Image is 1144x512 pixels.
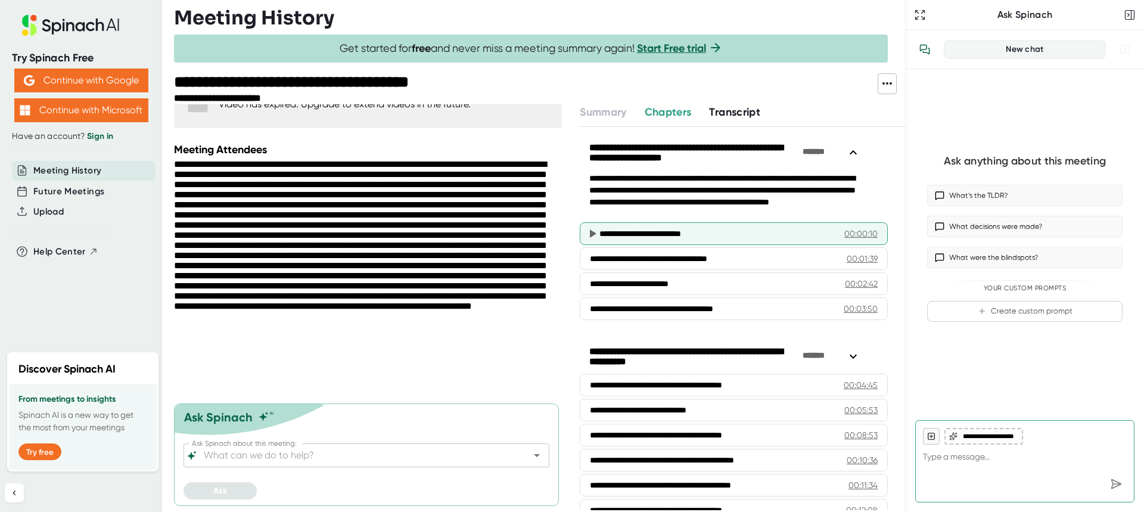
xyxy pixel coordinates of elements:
[18,395,147,404] h3: From meetings to insights
[645,104,692,120] button: Chapters
[5,483,24,502] button: Collapse sidebar
[184,410,253,424] div: Ask Spinach
[529,447,545,464] button: Open
[952,44,1098,55] div: New chat
[174,7,334,29] h3: Meeting History
[33,185,104,198] button: Future Meetings
[219,98,471,110] div: Video has expired. Upgrade to extend videos in the future.
[844,379,878,391] div: 00:04:45
[927,216,1123,237] button: What decisions were made?
[412,42,431,55] b: free
[24,75,35,86] img: Aehbyd4JwY73AAAAAElFTkSuQmCC
[927,284,1123,293] div: Your Custom Prompts
[18,361,116,377] h2: Discover Spinach AI
[14,69,148,92] button: Continue with Google
[709,104,760,120] button: Transcript
[847,454,878,466] div: 00:10:36
[201,447,511,464] input: What can we do to help?
[33,245,86,259] span: Help Center
[637,42,706,55] a: Start Free trial
[944,154,1106,168] div: Ask anything about this meeting
[580,105,626,119] span: Summary
[927,185,1123,206] button: What’s the TLDR?
[33,205,64,219] button: Upload
[928,9,1121,21] div: Ask Spinach
[709,105,760,119] span: Transcript
[845,278,878,290] div: 00:02:42
[580,104,626,120] button: Summary
[927,301,1123,322] button: Create custom prompt
[12,131,150,142] div: Have an account?
[33,164,101,178] button: Meeting History
[184,482,257,499] button: Ask
[33,245,98,259] button: Help Center
[848,479,878,491] div: 00:11:34
[340,42,723,55] span: Get started for and never miss a meeting summary again!
[844,404,878,416] div: 00:05:53
[844,429,878,441] div: 00:08:53
[14,98,148,122] button: Continue with Microsoft
[12,51,150,65] div: Try Spinach Free
[844,303,878,315] div: 00:03:50
[913,38,937,61] button: View conversation history
[844,228,878,240] div: 00:00:10
[18,443,61,460] button: Try free
[174,143,565,156] div: Meeting Attendees
[18,409,147,434] p: Spinach AI is a new way to get the most from your meetings
[912,7,928,23] button: Expand to Ask Spinach page
[87,131,113,141] a: Sign in
[645,105,692,119] span: Chapters
[1105,473,1127,495] div: Send message
[847,253,878,265] div: 00:01:39
[1121,7,1138,23] button: Close conversation sidebar
[927,247,1123,268] button: What were the blindspots?
[213,486,227,496] span: Ask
